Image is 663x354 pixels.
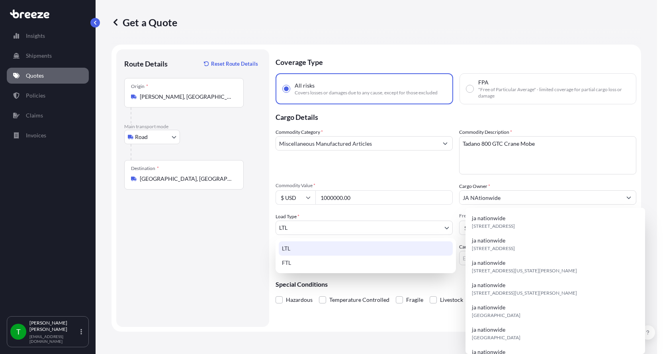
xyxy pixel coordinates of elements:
[472,289,577,297] span: [STREET_ADDRESS][US_STATE][PERSON_NAME]
[279,241,453,256] div: LTL
[276,104,636,128] p: Cargo Details
[472,267,577,275] span: [STREET_ADDRESS][US_STATE][PERSON_NAME]
[472,326,505,334] span: ja nationwide
[276,49,636,73] p: Coverage Type
[279,256,453,270] div: FTL
[472,259,505,267] span: ja nationwide
[472,214,505,222] span: ja nationwide
[472,237,505,244] span: ja nationwide
[472,303,505,311] span: ja nationwide
[472,222,515,230] span: [STREET_ADDRESS]
[472,281,505,289] span: ja nationwide
[472,244,515,252] span: [STREET_ADDRESS]
[472,334,520,342] span: [GEOGRAPHIC_DATA]
[111,16,177,29] p: Get a Quote
[472,311,520,319] span: [GEOGRAPHIC_DATA]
